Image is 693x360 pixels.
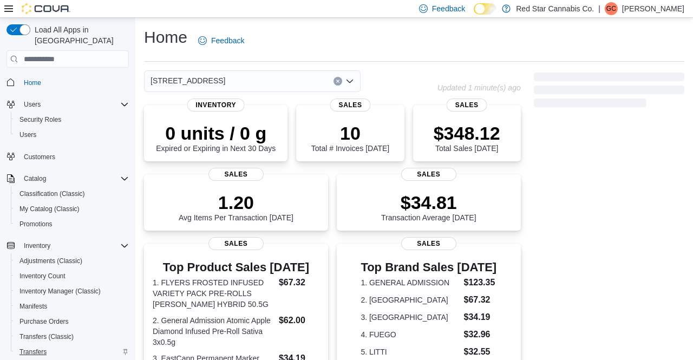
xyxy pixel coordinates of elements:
[15,202,129,215] span: My Catalog (Classic)
[19,98,129,111] span: Users
[434,122,500,153] div: Total Sales [DATE]
[361,261,496,274] h3: Top Brand Sales [DATE]
[15,315,73,328] a: Purchase Orders
[11,253,133,269] button: Adjustments (Classic)
[463,328,496,341] dd: $32.96
[19,150,60,163] a: Customers
[19,172,129,185] span: Catalog
[19,272,66,280] span: Inventory Count
[463,276,496,289] dd: $123.35
[151,74,225,87] span: [STREET_ADDRESS]
[11,314,133,329] button: Purchase Orders
[605,2,618,15] div: Gianfranco Catalano
[30,24,129,46] span: Load All Apps in [GEOGRAPHIC_DATA]
[432,3,465,14] span: Feedback
[11,269,133,284] button: Inventory Count
[24,174,46,183] span: Catalog
[19,172,50,185] button: Catalog
[361,277,459,288] dt: 1. GENERAL ADMISSION
[15,128,129,141] span: Users
[311,122,389,153] div: Total # Invoices [DATE]
[194,30,249,51] a: Feedback
[179,192,293,222] div: Avg Items Per Transaction [DATE]
[15,345,129,358] span: Transfers
[474,3,496,15] input: Dark Mode
[11,284,133,299] button: Inventory Manager (Classic)
[15,315,129,328] span: Purchase Orders
[11,112,133,127] button: Security Roles
[2,171,133,186] button: Catalog
[15,300,51,313] a: Manifests
[19,302,47,311] span: Manifests
[434,122,500,144] p: $348.12
[334,77,342,86] button: Clear input
[361,346,459,357] dt: 5. LITTI
[401,168,456,181] span: Sales
[208,168,264,181] span: Sales
[361,329,459,340] dt: 4. FUEGO
[516,2,594,15] p: Red Star Cannabis Co.
[208,237,264,250] span: Sales
[534,75,684,109] span: Loading
[15,187,89,200] a: Classification (Classic)
[11,299,133,314] button: Manifests
[19,76,45,89] a: Home
[11,201,133,217] button: My Catalog (Classic)
[15,300,129,313] span: Manifests
[19,239,129,252] span: Inventory
[279,276,319,289] dd: $67.32
[156,122,276,144] p: 0 units / 0 g
[15,270,129,283] span: Inventory Count
[156,122,276,153] div: Expired or Expiring in Next 30 Days
[153,277,274,310] dt: 1. FLYERS FROSTED INFUSED VARIETY PACK PRE-ROLLS [PERSON_NAME] HYBRID 50.5G
[447,99,487,112] span: Sales
[463,345,496,358] dd: $32.55
[2,238,133,253] button: Inventory
[15,254,129,267] span: Adjustments (Classic)
[330,99,371,112] span: Sales
[19,98,45,111] button: Users
[24,100,41,109] span: Users
[153,261,319,274] h3: Top Product Sales [DATE]
[11,127,133,142] button: Users
[19,257,82,265] span: Adjustments (Classic)
[24,153,55,161] span: Customers
[19,130,36,139] span: Users
[381,192,476,222] div: Transaction Average [DATE]
[2,149,133,165] button: Customers
[187,99,245,112] span: Inventory
[622,2,684,15] p: [PERSON_NAME]
[15,270,70,283] a: Inventory Count
[15,285,105,298] a: Inventory Manager (Classic)
[19,150,129,163] span: Customers
[2,74,133,90] button: Home
[11,329,133,344] button: Transfers (Classic)
[19,205,80,213] span: My Catalog (Classic)
[463,293,496,306] dd: $67.32
[19,189,85,198] span: Classification (Classic)
[606,2,616,15] span: GC
[19,220,53,228] span: Promotions
[19,115,61,124] span: Security Roles
[15,254,87,267] a: Adjustments (Classic)
[11,217,133,232] button: Promotions
[19,317,69,326] span: Purchase Orders
[15,113,129,126] span: Security Roles
[311,122,389,144] p: 10
[19,239,55,252] button: Inventory
[401,237,456,250] span: Sales
[15,187,129,200] span: Classification (Classic)
[463,311,496,324] dd: $34.19
[15,330,78,343] a: Transfers (Classic)
[11,186,133,201] button: Classification (Classic)
[15,345,51,358] a: Transfers
[381,192,476,213] p: $34.81
[345,77,354,86] button: Open list of options
[15,128,41,141] a: Users
[153,315,274,348] dt: 2. General Admission Atomic Apple Diamond Infused Pre-Roll Sativa 3x0.5g
[279,314,319,327] dd: $62.00
[24,241,50,250] span: Inventory
[179,192,293,213] p: 1.20
[19,332,74,341] span: Transfers (Classic)
[24,78,41,87] span: Home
